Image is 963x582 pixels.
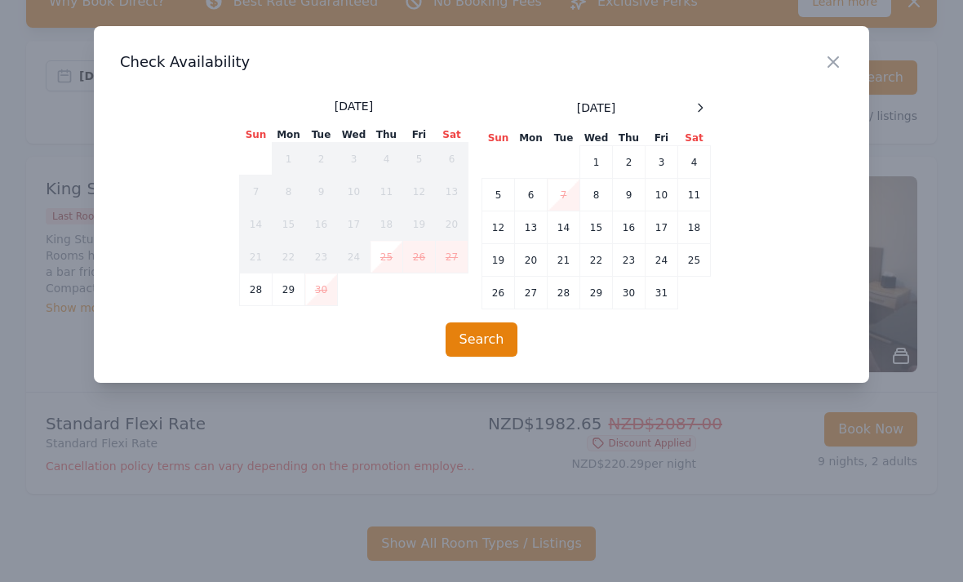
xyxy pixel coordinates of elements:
[482,277,515,309] td: 26
[371,208,403,241] td: 18
[613,179,646,211] td: 9
[515,211,548,244] td: 13
[580,211,613,244] td: 15
[548,211,580,244] td: 14
[273,127,305,143] th: Mon
[577,100,615,116] span: [DATE]
[240,273,273,306] td: 28
[403,127,436,143] th: Fri
[548,179,580,211] td: 7
[580,277,613,309] td: 29
[338,208,371,241] td: 17
[240,241,273,273] td: 21
[436,143,468,175] td: 6
[580,179,613,211] td: 8
[678,131,711,146] th: Sat
[482,131,515,146] th: Sun
[580,131,613,146] th: Wed
[482,179,515,211] td: 5
[371,127,403,143] th: Thu
[273,143,305,175] td: 1
[436,241,468,273] td: 27
[613,277,646,309] td: 30
[548,244,580,277] td: 21
[580,146,613,179] td: 1
[305,143,338,175] td: 2
[515,179,548,211] td: 6
[403,208,436,241] td: 19
[240,127,273,143] th: Sun
[305,127,338,143] th: Tue
[436,208,468,241] td: 20
[338,143,371,175] td: 3
[305,273,338,306] td: 30
[613,244,646,277] td: 23
[613,211,646,244] td: 16
[548,277,580,309] td: 28
[646,179,678,211] td: 10
[482,211,515,244] td: 12
[436,127,468,143] th: Sat
[338,175,371,208] td: 10
[482,244,515,277] td: 19
[646,244,678,277] td: 24
[436,175,468,208] td: 13
[446,322,518,357] button: Search
[646,131,678,146] th: Fri
[646,277,678,309] td: 31
[371,143,403,175] td: 4
[515,277,548,309] td: 27
[240,175,273,208] td: 7
[273,208,305,241] td: 15
[338,241,371,273] td: 24
[305,175,338,208] td: 9
[305,208,338,241] td: 16
[646,146,678,179] td: 3
[403,241,436,273] td: 26
[646,211,678,244] td: 17
[305,241,338,273] td: 23
[273,175,305,208] td: 8
[371,175,403,208] td: 11
[678,244,711,277] td: 25
[273,273,305,306] td: 29
[613,146,646,179] td: 2
[240,208,273,241] td: 14
[403,175,436,208] td: 12
[548,131,580,146] th: Tue
[613,131,646,146] th: Thu
[515,131,548,146] th: Mon
[678,211,711,244] td: 18
[580,244,613,277] td: 22
[678,179,711,211] td: 11
[120,52,843,72] h3: Check Availability
[335,98,373,114] span: [DATE]
[273,241,305,273] td: 22
[371,241,403,273] td: 25
[515,244,548,277] td: 20
[403,143,436,175] td: 5
[678,146,711,179] td: 4
[338,127,371,143] th: Wed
